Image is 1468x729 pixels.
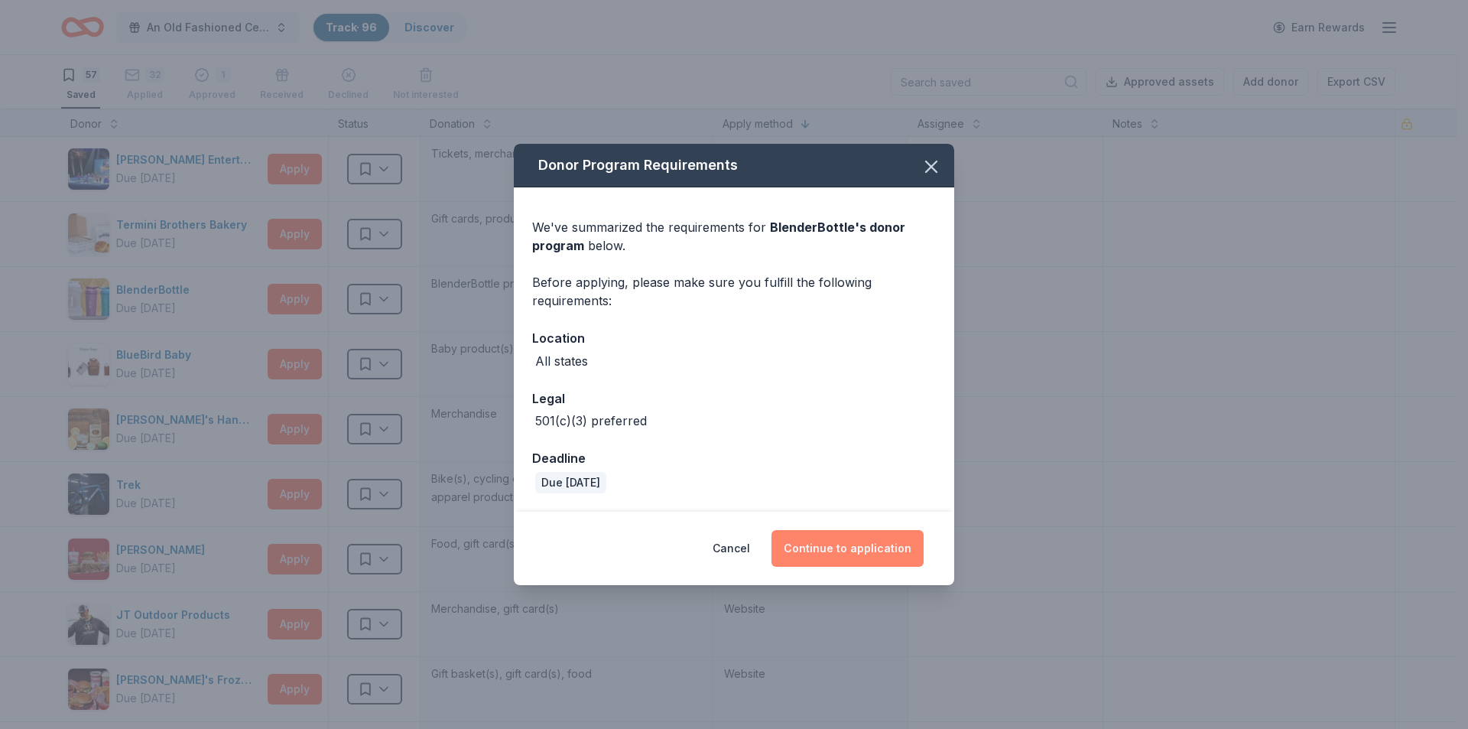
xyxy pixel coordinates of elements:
[535,352,588,370] div: All states
[713,530,750,567] button: Cancel
[771,530,924,567] button: Continue to application
[532,328,936,348] div: Location
[532,448,936,468] div: Deadline
[535,472,606,493] div: Due [DATE]
[514,144,954,187] div: Donor Program Requirements
[532,273,936,310] div: Before applying, please make sure you fulfill the following requirements:
[532,389,936,408] div: Legal
[532,218,936,255] div: We've summarized the requirements for below.
[535,412,647,430] div: 501(c)(3) preferred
